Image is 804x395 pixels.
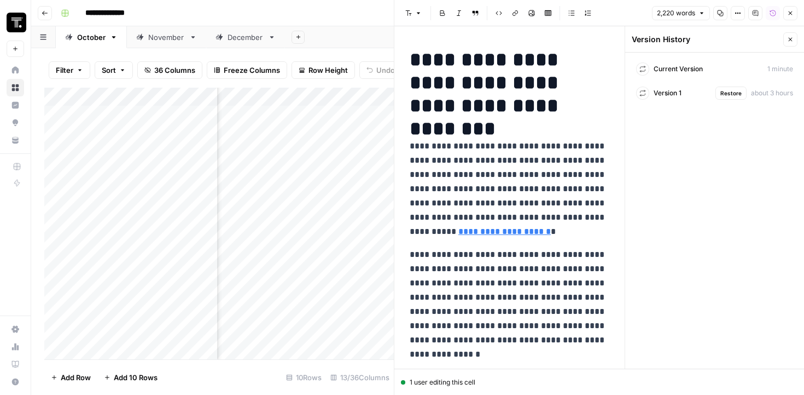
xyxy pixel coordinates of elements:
[7,13,26,32] img: Thoughtspot Logo
[401,377,797,387] div: 1 user editing this cell
[7,356,24,373] a: Learning Hub
[7,61,24,79] a: Home
[224,65,280,76] span: Freeze Columns
[56,65,73,76] span: Filter
[114,372,158,383] span: Add 10 Rows
[292,61,355,79] button: Row Height
[632,34,780,45] div: Version History
[376,65,395,76] span: Undo
[56,26,127,48] a: October
[308,65,348,76] span: Row Height
[359,61,402,79] button: Undo
[654,88,681,98] span: Version 1
[7,338,24,356] a: Usage
[7,114,24,131] a: Opportunities
[7,79,24,96] a: Browse
[7,9,24,36] button: Workspace: Thoughtspot
[137,61,202,79] button: 36 Columns
[720,89,742,98] span: Restore
[7,320,24,338] a: Settings
[61,372,91,383] span: Add Row
[7,373,24,391] button: Help + Support
[657,8,695,18] span: 2,220 words
[127,26,206,48] a: November
[326,369,394,386] div: 13/36 Columns
[715,87,747,100] button: Restore
[228,32,264,43] div: December
[97,369,164,386] button: Add 10 Rows
[654,64,703,74] span: Current Version
[148,32,185,43] div: November
[282,369,326,386] div: 10 Rows
[95,61,133,79] button: Sort
[102,65,116,76] span: Sort
[7,96,24,114] a: Insights
[767,64,793,74] span: 1 minute
[207,61,287,79] button: Freeze Columns
[44,369,97,386] button: Add Row
[206,26,285,48] a: December
[154,65,195,76] span: 36 Columns
[652,6,710,20] button: 2,220 words
[751,88,793,98] span: about 3 hours
[49,61,90,79] button: Filter
[7,131,24,149] a: Your Data
[77,32,106,43] div: October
